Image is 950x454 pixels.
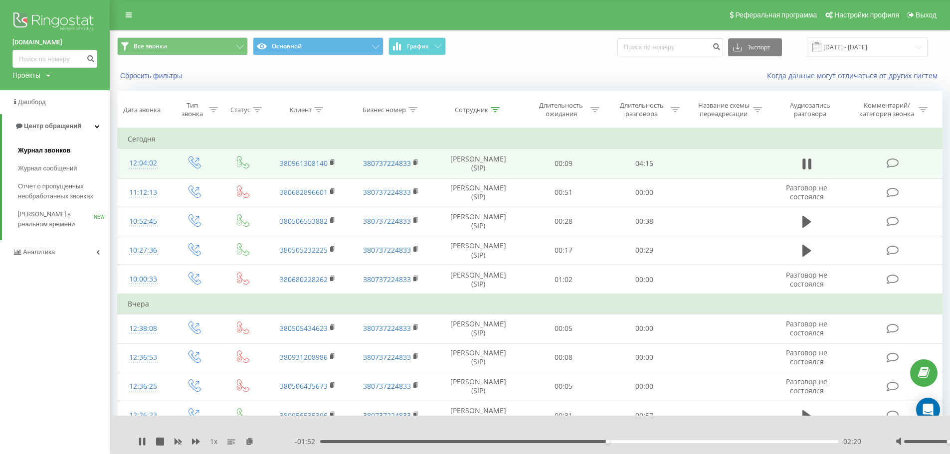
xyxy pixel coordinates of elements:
[117,71,187,80] button: Сбросить фильтры
[843,437,861,447] span: 02:20
[604,401,684,430] td: 00:57
[697,101,751,118] div: Название схемы переадресации
[128,377,159,396] div: 12:36:25
[523,178,603,207] td: 00:51
[280,411,328,420] a: 380956535396
[604,207,684,236] td: 00:38
[280,275,328,284] a: 380680228262
[295,437,320,447] span: - 01:52
[523,401,603,430] td: 00:31
[363,216,411,226] a: 380737224833
[604,343,684,372] td: 00:00
[523,372,603,401] td: 00:05
[786,183,827,201] span: Разговор не состоялся
[604,178,684,207] td: 00:00
[834,11,899,19] span: Настройки профиля
[363,187,411,197] a: 380737224833
[18,205,110,233] a: [PERSON_NAME] в реальном времениNEW
[128,153,159,173] div: 12:04:02
[128,183,159,202] div: 11:12:13
[363,323,411,333] a: 380737224833
[455,106,488,114] div: Сотрудник
[18,181,105,201] span: Отчет о пропущенных необработанных звонках
[280,245,328,255] a: 380505232225
[128,270,159,289] div: 10:00:33
[128,319,159,338] div: 12:38:08
[18,142,110,159] a: Журнал звонков
[18,159,110,177] a: Журнал сообщений
[2,114,110,138] a: Центр обращений
[786,319,827,337] span: Разговор не состоялся
[786,348,827,366] span: Разговор не состоялся
[363,352,411,362] a: 380737224833
[178,101,206,118] div: Тип звонка
[18,163,77,173] span: Журнал сообщений
[118,294,943,314] td: Вчера
[604,149,684,178] td: 04:15
[604,236,684,265] td: 00:29
[128,348,159,367] div: 12:36:53
[12,10,97,35] img: Ringostat logo
[280,216,328,226] a: 380506553882
[916,398,940,422] div: Open Intercom Messenger
[363,275,411,284] a: 380737224833
[617,38,723,56] input: Поиск по номеру
[407,43,429,50] span: График
[388,37,446,55] button: График
[118,129,943,149] td: Сегодня
[280,352,328,362] a: 380931208986
[128,406,159,425] div: 12:26:23
[523,343,603,372] td: 00:08
[23,248,55,256] span: Аналитика
[280,323,328,333] a: 380505434623
[128,241,159,260] div: 10:27:36
[735,11,817,19] span: Реферальная программа
[12,37,97,47] a: [DOMAIN_NAME]
[280,158,328,168] a: 380961308140
[18,209,94,229] span: [PERSON_NAME] в реальном времени
[535,101,588,118] div: Длительность ожидания
[433,372,523,401] td: [PERSON_NAME] (SIP)
[605,440,609,444] div: Accessibility label
[433,343,523,372] td: [PERSON_NAME] (SIP)
[523,149,603,178] td: 00:09
[290,106,312,114] div: Клиент
[728,38,782,56] button: Экспорт
[253,37,383,55] button: Основной
[523,207,603,236] td: 00:28
[433,314,523,343] td: [PERSON_NAME] (SIP)
[134,42,167,50] span: Все звонки
[24,122,81,130] span: Центр обращений
[433,236,523,265] td: [PERSON_NAME] (SIP)
[604,265,684,295] td: 00:00
[12,70,40,80] div: Проекты
[280,381,328,391] a: 380506435673
[363,381,411,391] a: 380737224833
[433,207,523,236] td: [PERSON_NAME] (SIP)
[604,372,684,401] td: 00:00
[433,265,523,295] td: [PERSON_NAME] (SIP)
[523,314,603,343] td: 00:05
[523,236,603,265] td: 00:17
[18,98,46,106] span: Дашборд
[18,146,70,155] span: Журнал звонков
[123,106,161,114] div: Дата звонка
[433,149,523,178] td: [PERSON_NAME] (SIP)
[433,401,523,430] td: [PERSON_NAME] (SIP)
[615,101,668,118] div: Длительность разговора
[18,177,110,205] a: Отчет о пропущенных необработанных звонках
[117,37,248,55] button: Все звонки
[210,437,217,447] span: 1 x
[363,245,411,255] a: 380737224833
[777,101,842,118] div: Аудиозапись разговора
[786,270,827,289] span: Разговор не состоялся
[363,106,406,114] div: Бизнес номер
[786,377,827,395] span: Разговор не состоялся
[767,71,943,80] a: Когда данные могут отличаться от других систем
[230,106,250,114] div: Статус
[363,158,411,168] a: 380737224833
[128,212,159,231] div: 10:52:45
[604,314,684,343] td: 00:00
[363,411,411,420] a: 380737224833
[858,101,916,118] div: Комментарий/категория звонка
